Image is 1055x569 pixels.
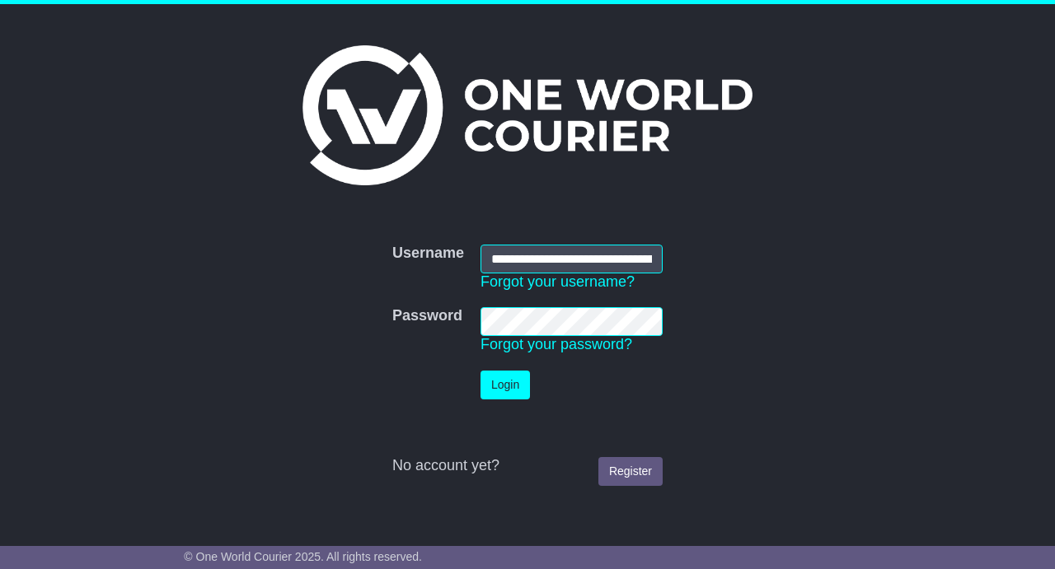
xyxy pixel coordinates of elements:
[184,550,422,563] span: © One World Courier 2025. All rights reserved.
[481,336,632,352] a: Forgot your password?
[392,457,663,475] div: No account yet?
[392,245,464,263] label: Username
[481,273,635,290] a: Forgot your username?
[481,371,530,399] button: Login
[598,457,663,486] a: Register
[392,307,462,325] label: Password
[302,45,753,185] img: One World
